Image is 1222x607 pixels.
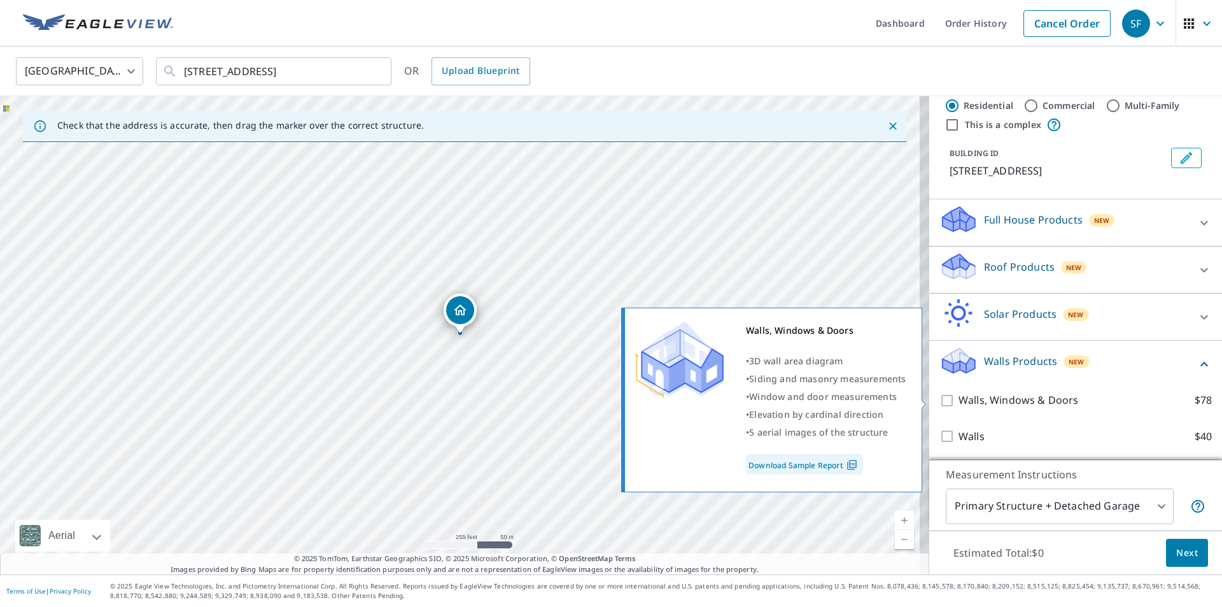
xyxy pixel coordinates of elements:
[885,118,901,134] button: Close
[6,587,46,596] a: Terms of Use
[984,212,1083,227] p: Full House Products
[16,54,143,89] div: [GEOGRAPHIC_DATA]
[110,582,1216,601] p: © 2025 Eagle View Technologies, Inc. and Pictometry International Corp. All Rights Reserved. Repo...
[984,306,1057,322] p: Solar Products
[57,120,424,131] p: Check that the address is accurate, then drag the marker over the correct structure.
[404,57,530,85] div: OR
[615,553,636,563] a: Terms
[432,57,530,85] a: Upload Blueprint
[749,390,897,403] span: Window and door measurements
[50,587,91,596] a: Privacy Policy
[294,553,636,564] span: © 2025 TomTom, Earthstar Geographics SIO, © 2025 Microsoft Corporation, ©
[746,454,863,475] a: Download Sample Report
[15,520,110,552] div: Aerial
[843,459,860,471] img: Pdf Icon
[1069,357,1085,367] span: New
[749,355,843,367] span: 3D wall area diagram
[959,429,985,445] p: Walls
[1066,262,1082,273] span: New
[895,511,914,530] a: Current Level 17, Zoom In
[1195,429,1212,445] p: $40
[984,353,1057,369] p: Walls Products
[444,294,477,333] div: Dropped pin, building 1, Residential property, 2629 Sunmont St NW Massillon, OH 44646
[939,204,1212,241] div: Full House ProductsNew
[1122,10,1150,38] div: SF
[184,54,365,89] input: Search by address or latitude-longitude
[23,14,173,33] img: EV Logo
[6,587,91,595] p: |
[1176,545,1198,561] span: Next
[939,299,1212,335] div: Solar ProductsNew
[749,426,888,438] span: 5 aerial images of the structure
[746,352,906,370] div: •
[1094,215,1110,225] span: New
[746,388,906,406] div: •
[946,467,1205,482] p: Measurement Instructions
[1125,99,1180,112] label: Multi-Family
[635,322,724,398] img: Premium
[749,408,883,420] span: Elevation by cardinal direction
[746,370,906,388] div: •
[895,530,914,549] a: Current Level 17, Zoom Out
[749,373,906,385] span: Siding and masonry measurements
[1023,10,1111,37] a: Cancel Order
[1068,310,1084,320] span: New
[965,118,1041,131] label: This is a complex
[959,392,1078,408] p: Walls, Windows & Doors
[964,99,1013,112] label: Residential
[939,252,1212,288] div: Roof ProductsNew
[45,520,79,552] div: Aerial
[950,163,1166,178] p: [STREET_ADDRESS]
[950,148,999,159] p: BUILDING ID
[946,489,1174,524] div: Primary Structure + Detached Garage
[943,539,1054,567] p: Estimated Total: $0
[442,63,519,79] span: Upload Blueprint
[746,322,906,339] div: Walls, Windows & Doors
[939,346,1212,382] div: Walls ProductsNew
[1043,99,1095,112] label: Commercial
[559,553,612,563] a: OpenStreetMap
[746,424,906,441] div: •
[1195,392,1212,408] p: $78
[1166,539,1208,568] button: Next
[984,259,1055,275] p: Roof Products
[1171,148,1202,168] button: Edit building 1
[1190,499,1205,514] span: Your report will include the primary structure and a detached garage if one exists.
[746,406,906,424] div: •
